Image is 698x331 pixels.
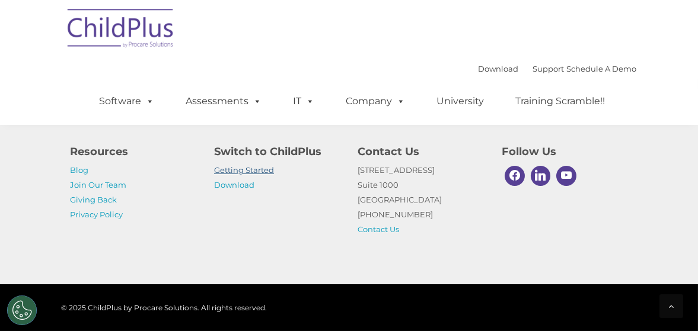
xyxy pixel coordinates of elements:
a: Support [533,64,565,73]
a: Privacy Policy [71,210,123,219]
span: © 2025 ChildPlus by Procare Solutions. All rights reserved. [62,303,267,312]
a: Download [214,180,254,189]
a: Company [334,89,417,113]
a: Giving Back [71,195,117,204]
button: Cookies Settings [7,295,37,325]
a: Download [479,64,519,73]
h4: Contact Us [358,143,485,160]
a: Youtube [553,163,579,189]
h4: Switch to ChildPlus [214,143,340,160]
p: [STREET_ADDRESS] Suite 1000 [GEOGRAPHIC_DATA] [PHONE_NUMBER] [358,163,485,237]
a: Contact Us [358,224,400,234]
a: IT [282,89,327,113]
a: Assessments [174,89,274,113]
font: | [479,64,637,73]
a: Join Our Team [71,180,127,189]
a: Facebook [502,163,528,189]
a: Blog [71,165,89,175]
a: Linkedin [528,163,554,189]
h4: Resources [71,143,197,160]
h4: Follow Us [502,143,628,160]
img: ChildPlus by Procare Solutions [62,1,180,60]
a: Getting Started [214,165,274,175]
a: Schedule A Demo [567,64,637,73]
a: Software [88,89,167,113]
a: Training Scramble!! [504,89,617,113]
a: University [425,89,496,113]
